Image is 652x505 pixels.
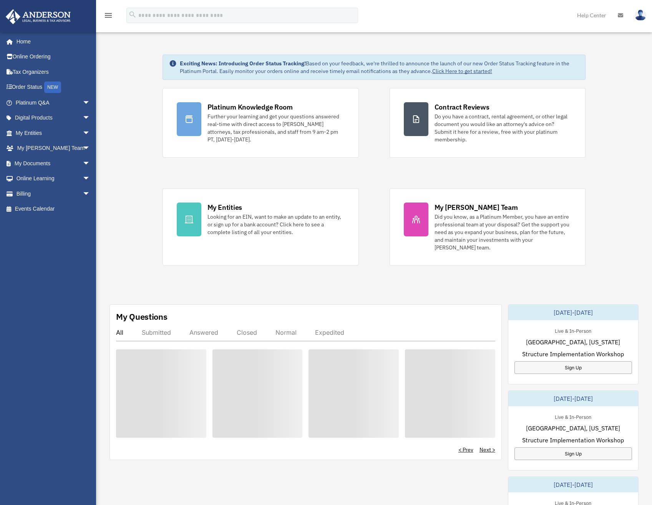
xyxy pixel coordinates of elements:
div: My Questions [116,311,168,322]
strong: Exciting News: Introducing Order Status Tracking! [180,60,306,67]
span: Structure Implementation Workshop [522,435,624,445]
div: Closed [237,329,257,336]
div: My Entities [207,203,242,212]
div: Contract Reviews [435,102,489,112]
i: search [128,10,137,19]
span: arrow_drop_down [83,171,98,187]
div: NEW [44,81,61,93]
a: Events Calendar [5,201,102,217]
div: Expedited [315,329,344,336]
a: Order StatusNEW [5,80,102,95]
a: My Documentsarrow_drop_down [5,156,102,171]
i: menu [104,11,113,20]
div: Submitted [142,329,171,336]
span: arrow_drop_down [83,125,98,141]
div: Based on your feedback, we're thrilled to announce the launch of our new Order Status Tracking fe... [180,60,579,75]
a: Next > [479,446,495,454]
span: arrow_drop_down [83,186,98,202]
a: Sign Up [514,361,632,374]
div: Answered [189,329,218,336]
div: Did you know, as a Platinum Member, you have an entire professional team at your disposal? Get th... [435,213,572,251]
span: arrow_drop_down [83,110,98,126]
a: Platinum Q&Aarrow_drop_down [5,95,102,110]
a: Online Ordering [5,49,102,65]
a: Click Here to get started! [432,68,492,75]
a: Sign Up [514,447,632,460]
div: [DATE]-[DATE] [508,391,638,406]
a: menu [104,13,113,20]
a: Digital Productsarrow_drop_down [5,110,102,126]
a: Online Learningarrow_drop_down [5,171,102,186]
a: Platinum Knowledge Room Further your learning and get your questions answered real-time with dire... [163,88,359,158]
div: All [116,329,123,336]
a: My [PERSON_NAME] Teamarrow_drop_down [5,141,102,156]
div: [DATE]-[DATE] [508,305,638,320]
span: arrow_drop_down [83,95,98,111]
div: Live & In-Person [549,326,597,334]
div: [DATE]-[DATE] [508,477,638,492]
div: Further your learning and get your questions answered real-time with direct access to [PERSON_NAM... [207,113,345,143]
div: Live & In-Person [549,412,597,420]
img: Anderson Advisors Platinum Portal [3,9,73,24]
span: [GEOGRAPHIC_DATA], [US_STATE] [526,337,620,347]
span: arrow_drop_down [83,141,98,156]
div: Do you have a contract, rental agreement, or other legal document you would like an attorney's ad... [435,113,572,143]
a: Contract Reviews Do you have a contract, rental agreement, or other legal document you would like... [390,88,586,158]
span: [GEOGRAPHIC_DATA], [US_STATE] [526,424,620,433]
div: Platinum Knowledge Room [207,102,293,112]
a: My [PERSON_NAME] Team Did you know, as a Platinum Member, you have an entire professional team at... [390,188,586,266]
div: My [PERSON_NAME] Team [435,203,518,212]
span: arrow_drop_down [83,156,98,171]
a: Home [5,34,98,49]
a: Billingarrow_drop_down [5,186,102,201]
a: My Entitiesarrow_drop_down [5,125,102,141]
div: Looking for an EIN, want to make an update to an entity, or sign up for a bank account? Click her... [207,213,345,236]
img: User Pic [635,10,646,21]
a: My Entities Looking for an EIN, want to make an update to an entity, or sign up for a bank accoun... [163,188,359,266]
span: Structure Implementation Workshop [522,349,624,359]
a: Tax Organizers [5,64,102,80]
div: Normal [275,329,297,336]
a: < Prev [458,446,473,454]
